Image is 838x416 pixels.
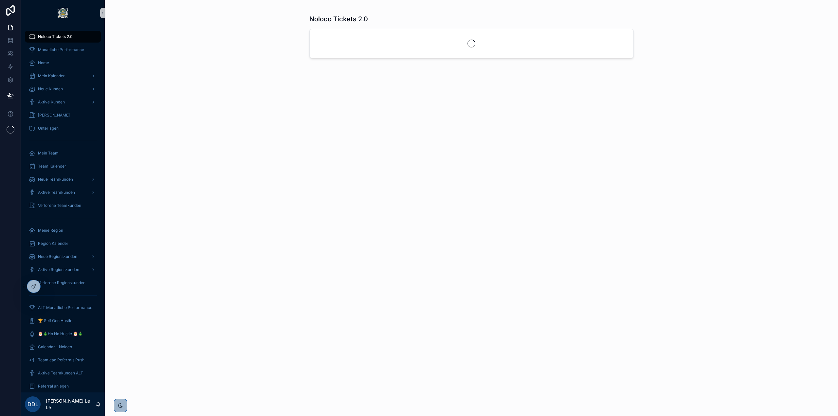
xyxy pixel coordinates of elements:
span: Neue Kunden [38,86,63,92]
span: Aktive Teamkunden ALT [38,371,83,376]
a: Teamlead Referrals Push [25,354,101,366]
a: Aktive Teamkunden ALT [25,367,101,379]
span: Unterlagen [38,126,59,131]
a: 🏆 Self Gen Hustle [25,315,101,327]
a: [PERSON_NAME] [25,109,101,121]
a: Region Kalender [25,238,101,249]
span: Aktive Regionskunden [38,267,79,272]
a: Neue Kunden [25,83,101,95]
span: Aktive Teamkunden [38,190,75,195]
a: Meine Region [25,225,101,236]
span: Mein Team [38,151,59,156]
a: 🎅🎄Ho Ho Hustle 🎅🎄 [25,328,101,340]
span: Neue Regionskunden [38,254,77,259]
a: Aktive Kunden [25,96,101,108]
span: Verlorene Teamkunden [38,203,81,208]
span: Mein Kalender [38,73,65,79]
h1: Noloco Tickets 2.0 [309,14,368,24]
a: Calendar - Noloco [25,341,101,353]
span: 🏆 Self Gen Hustle [38,318,72,323]
a: ALT Monatliche Performance [25,302,101,314]
a: Mein Team [25,147,101,159]
a: Mein Kalender [25,70,101,82]
span: Calendar - Noloco [38,344,72,350]
span: Teamlead Referrals Push [38,357,84,363]
a: Neue Regionskunden [25,251,101,262]
img: App logo [58,8,68,18]
span: Team Kalender [38,164,66,169]
a: Aktive Teamkunden [25,187,101,198]
span: Referral anlegen [38,384,69,389]
span: Aktive Kunden [38,99,65,105]
a: Neue Teamkunden [25,173,101,185]
span: Noloco Tickets 2.0 [38,34,73,39]
span: Home [38,60,49,65]
a: Referral anlegen [25,380,101,392]
a: Verlorene Regionskunden [25,277,101,289]
a: Team Kalender [25,160,101,172]
span: Meine Region [38,228,63,233]
span: DDL [27,400,38,408]
span: Neue Teamkunden [38,177,73,182]
p: [PERSON_NAME] Le Le [46,398,96,411]
span: 🎅🎄Ho Ho Hustle 🎅🎄 [38,331,83,336]
a: Unterlagen [25,122,101,134]
a: Noloco Tickets 2.0 [25,31,101,43]
a: Home [25,57,101,69]
span: Monatliche Performance [38,47,84,52]
span: Region Kalender [38,241,68,246]
a: Aktive Regionskunden [25,264,101,276]
a: Verlorene Teamkunden [25,200,101,211]
span: ALT Monatliche Performance [38,305,92,310]
span: [PERSON_NAME] [38,113,70,118]
a: Monatliche Performance [25,44,101,56]
div: scrollable content [21,26,105,392]
span: Verlorene Regionskunden [38,280,85,285]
